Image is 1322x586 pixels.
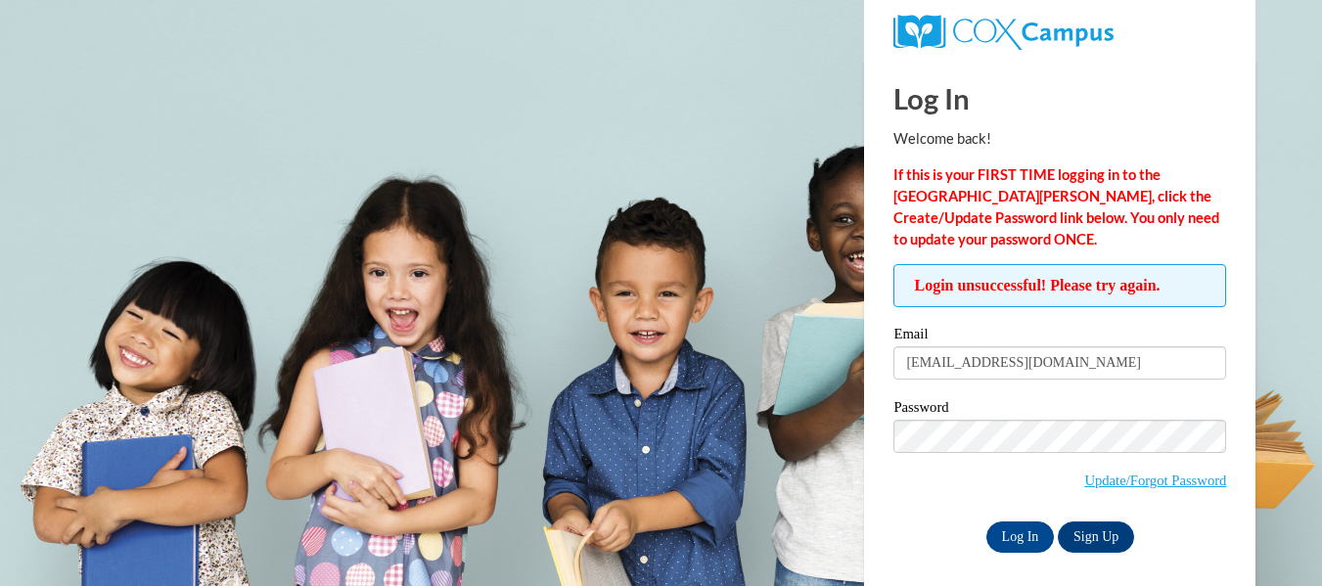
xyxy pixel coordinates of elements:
[986,521,1055,553] input: Log In
[893,15,1113,50] img: COX Campus
[893,128,1226,150] p: Welcome back!
[1058,521,1134,553] a: Sign Up
[893,78,1226,118] h1: Log In
[893,166,1219,248] strong: If this is your FIRST TIME logging in to the [GEOGRAPHIC_DATA][PERSON_NAME], click the Create/Upd...
[893,327,1226,346] label: Email
[893,15,1226,50] a: COX Campus
[893,400,1226,420] label: Password
[893,264,1226,307] span: Login unsuccessful! Please try again.
[1084,473,1226,488] a: Update/Forgot Password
